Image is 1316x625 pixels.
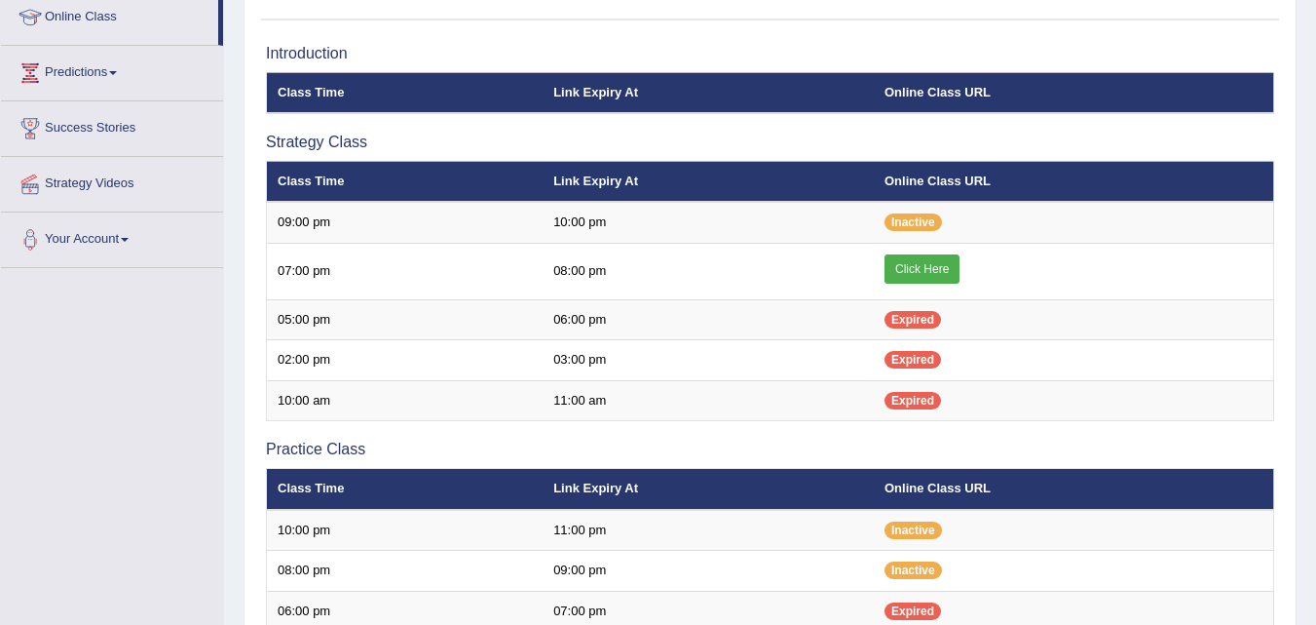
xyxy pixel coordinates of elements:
th: Link Expiry At [543,161,874,202]
a: Click Here [884,254,959,284]
td: 10:00 pm [267,510,544,551]
span: Inactive [884,562,942,579]
a: Your Account [1,213,223,261]
th: Online Class URL [874,161,1274,202]
th: Link Expiry At [543,72,874,113]
span: Expired [884,351,941,369]
td: 08:00 pm [267,551,544,592]
span: Expired [884,603,941,620]
th: Online Class URL [874,72,1274,113]
th: Online Class URL [874,469,1274,510]
td: 06:00 pm [543,299,874,340]
td: 08:00 pm [543,243,874,299]
h3: Strategy Class [266,134,1274,151]
td: 09:00 pm [267,202,544,243]
a: Predictions [1,46,223,95]
a: Strategy Videos [1,157,223,206]
td: 11:00 am [543,380,874,421]
h3: Introduction [266,45,1274,62]
th: Class Time [267,72,544,113]
a: Success Stories [1,101,223,150]
td: 10:00 am [267,380,544,421]
td: 02:00 pm [267,340,544,381]
th: Class Time [267,161,544,202]
td: 09:00 pm [543,551,874,592]
h3: Practice Class [266,441,1274,458]
th: Link Expiry At [543,469,874,510]
span: Expired [884,392,941,410]
span: Expired [884,311,941,329]
td: 03:00 pm [543,340,874,381]
td: 10:00 pm [543,202,874,243]
span: Inactive [884,214,942,231]
td: 11:00 pm [543,510,874,551]
span: Inactive [884,522,942,539]
td: 05:00 pm [267,299,544,340]
td: 07:00 pm [267,243,544,299]
th: Class Time [267,469,544,510]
